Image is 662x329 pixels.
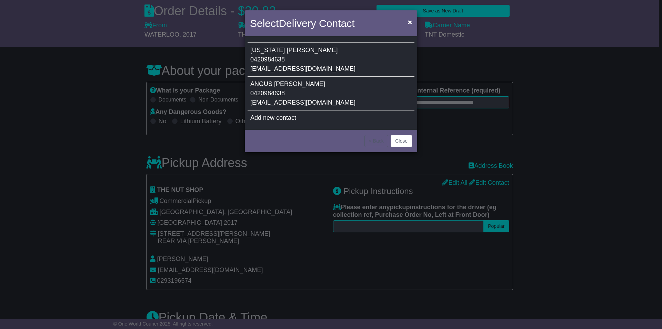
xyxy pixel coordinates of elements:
span: [PERSON_NAME] [287,47,338,54]
span: [EMAIL_ADDRESS][DOMAIN_NAME] [250,99,355,106]
span: Add new contact [250,114,296,121]
span: [EMAIL_ADDRESS][DOMAIN_NAME] [250,65,355,72]
button: Close [391,135,412,147]
h4: Select [250,16,354,31]
button: Close [404,15,415,29]
button: < Back [364,135,388,147]
span: Delivery [279,18,316,29]
span: ANGUS [250,80,272,87]
span: 0420984638 [250,90,285,97]
span: Contact [319,18,354,29]
span: [PERSON_NAME] [274,80,325,87]
span: 0420984638 [250,56,285,63]
span: × [408,18,412,26]
span: [US_STATE] [250,47,285,54]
